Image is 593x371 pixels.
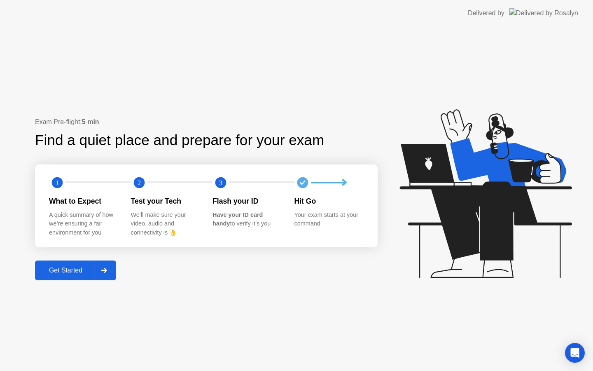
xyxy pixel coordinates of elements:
[294,211,363,228] div: Your exam starts at your command
[131,211,200,237] div: We’ll make sure your video, audio and connectivity is 👌
[56,179,59,187] text: 1
[509,8,578,18] img: Delivered by Rosalyn
[212,211,281,228] div: to verify it’s you
[35,129,325,151] div: Find a quiet place and prepare for your exam
[82,118,99,125] b: 5 min
[565,343,585,363] div: Open Intercom Messenger
[468,8,504,18] div: Delivered by
[35,117,378,127] div: Exam Pre-flight:
[131,196,200,207] div: Test your Tech
[37,267,94,274] div: Get Started
[49,211,118,237] div: A quick summary of how we’re ensuring a fair environment for you
[294,196,363,207] div: Hit Go
[212,196,281,207] div: Flash your ID
[219,179,222,187] text: 3
[49,196,118,207] div: What to Expect
[212,211,263,227] b: Have your ID card handy
[137,179,140,187] text: 2
[35,261,116,280] button: Get Started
